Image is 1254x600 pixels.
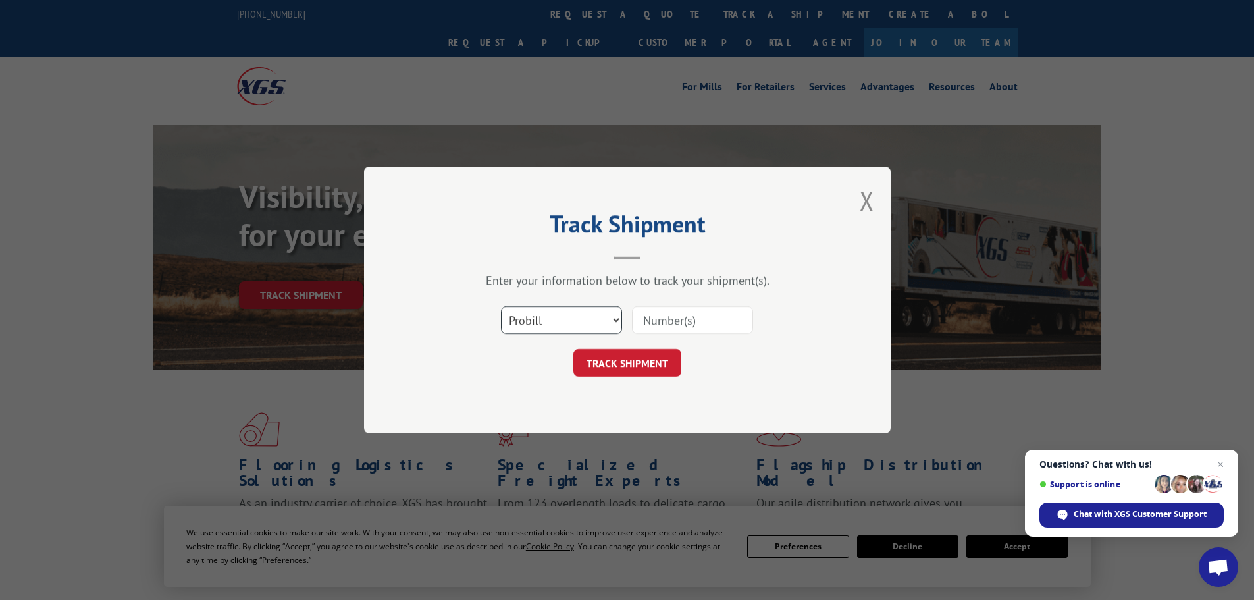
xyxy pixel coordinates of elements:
[1074,508,1207,520] span: Chat with XGS Customer Support
[632,306,753,334] input: Number(s)
[430,215,825,240] h2: Track Shipment
[1039,459,1224,470] span: Questions? Chat with us!
[860,183,874,218] button: Close modal
[1039,503,1224,528] div: Chat with XGS Customer Support
[430,273,825,288] div: Enter your information below to track your shipment(s).
[1213,456,1228,472] span: Close chat
[573,349,681,377] button: TRACK SHIPMENT
[1199,547,1238,587] div: Open chat
[1039,479,1150,489] span: Support is online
